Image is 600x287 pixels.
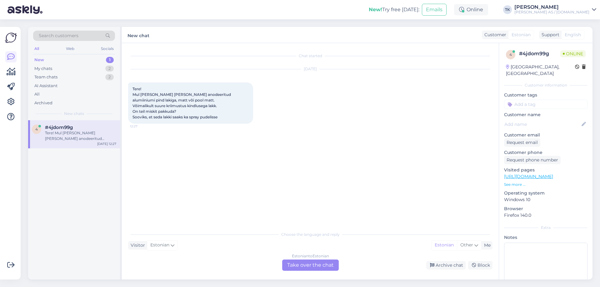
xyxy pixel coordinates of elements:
[34,100,52,106] div: Archived
[132,87,232,119] span: Tere! Mul [PERSON_NAME] [PERSON_NAME] anodeeritud alumiiniumi pind lakiga, matt või pool matt. Võ...
[105,66,114,72] div: 2
[454,4,488,15] div: Online
[482,242,491,249] div: Me
[514,5,589,10] div: [PERSON_NAME]
[130,124,153,129] span: 12:27
[519,50,560,57] div: # 4jdom99g
[128,53,492,59] div: Chat started
[128,242,145,249] div: Visitor
[504,234,587,241] p: Notes
[432,240,457,250] div: Estonian
[504,138,540,147] div: Request email
[34,66,52,72] div: My chats
[128,232,492,237] div: Choose the language and reply
[39,32,78,39] span: Search customers
[504,100,587,109] input: Add a tag
[514,10,589,15] div: [PERSON_NAME] AS / [DOMAIN_NAME]
[292,253,329,259] div: Estonian to Estonian
[468,261,492,270] div: Block
[539,32,559,38] div: Support
[482,32,506,38] div: Customer
[426,261,466,270] div: Archive chat
[422,4,447,16] button: Emails
[509,52,512,57] span: 4
[504,225,587,230] div: Extra
[282,260,339,271] div: Take over the chat
[100,45,115,53] div: Socials
[504,132,587,138] p: Customer email
[504,174,553,179] a: [URL][DOMAIN_NAME]
[504,149,587,156] p: Customer phone
[504,212,587,219] p: Firefox 140.0
[64,111,84,116] span: New chats
[504,156,561,164] div: Request phone number
[514,5,596,15] a: [PERSON_NAME][PERSON_NAME] AS / [DOMAIN_NAME]
[506,64,575,77] div: [GEOGRAPHIC_DATA], [GEOGRAPHIC_DATA]
[369,6,419,13] div: Try free [DATE]:
[504,167,587,173] p: Visited pages
[65,45,76,53] div: Web
[34,57,44,63] div: New
[34,74,57,80] div: Team chats
[127,31,149,39] label: New chat
[34,91,40,97] div: All
[504,111,587,118] p: Customer name
[504,92,587,98] p: Customer tags
[45,125,73,130] span: #4jdom99g
[35,127,38,131] span: 4
[504,190,587,196] p: Operating system
[504,205,587,212] p: Browser
[105,74,114,80] div: 2
[460,242,473,248] span: Other
[503,5,512,14] div: TK
[97,141,116,146] div: [DATE] 12:27
[504,82,587,88] div: Customer information
[106,57,114,63] div: 1
[560,50,586,57] span: Online
[33,45,40,53] div: All
[150,242,169,249] span: Estonian
[504,196,587,203] p: Windows 10
[565,32,581,38] span: English
[504,121,580,128] input: Add name
[512,32,531,38] span: Estonian
[45,130,116,141] div: Tere! Mul [PERSON_NAME] [PERSON_NAME] anodeeritud alumiiniumi pind lakiga, matt või pool matt. Võ...
[128,66,492,72] div: [DATE]
[5,32,17,44] img: Askly Logo
[504,182,587,187] p: See more ...
[369,7,382,12] b: New!
[34,83,57,89] div: AI Assistant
